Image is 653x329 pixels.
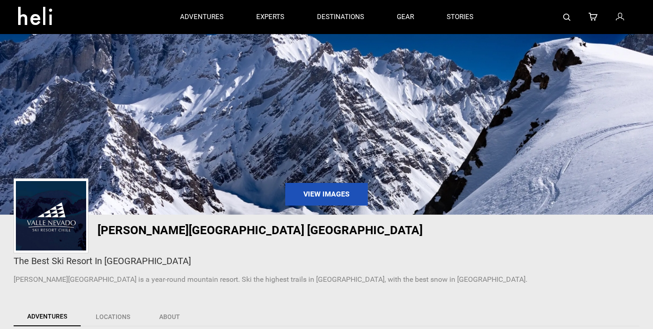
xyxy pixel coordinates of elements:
img: 9c1864d4b621a9b97a927ae13930b216.png [16,181,86,250]
a: About [145,307,194,326]
div: The Best Ski Resort In [GEOGRAPHIC_DATA] [14,255,639,268]
a: Adventures [14,307,81,326]
a: View Images [285,183,368,206]
p: experts [256,12,284,22]
p: [PERSON_NAME][GEOGRAPHIC_DATA] is a year-round mountain resort. Ski the highest trails in [GEOGRA... [14,275,639,285]
h1: [PERSON_NAME][GEOGRAPHIC_DATA] [GEOGRAPHIC_DATA] [97,224,433,236]
p: destinations [317,12,364,22]
a: Locations [82,307,144,326]
img: search-bar-icon.svg [563,14,570,21]
p: adventures [180,12,224,22]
